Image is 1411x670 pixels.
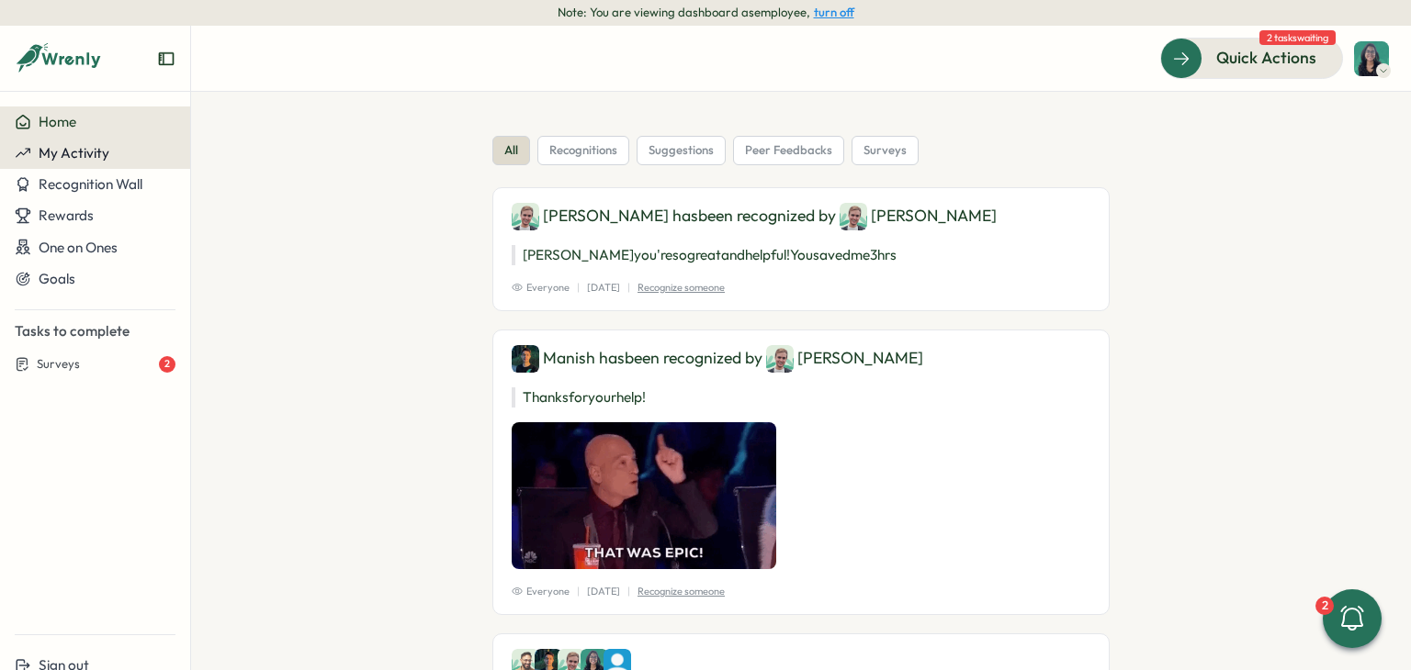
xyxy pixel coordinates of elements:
span: surveys [864,142,907,159]
span: Everyone [512,280,570,296]
p: | [627,280,630,296]
p: | [577,280,580,296]
button: 2 [1323,589,1382,648]
span: Rewards [39,207,94,224]
p: Recognize someone [638,280,725,296]
span: Note: You are viewing dashboard as employee , [558,5,810,21]
button: Expand sidebar [157,50,175,68]
p: | [627,584,630,599]
span: Surveys [37,356,80,373]
div: [PERSON_NAME] [766,345,923,373]
span: Everyone [512,584,570,599]
p: Tasks to complete [15,321,175,341]
button: Quick Actions [1160,38,1343,78]
span: Home [39,113,76,130]
img: Manish Panwar [512,345,539,373]
button: turn off [814,6,854,19]
img: Matt Brooks [512,203,539,230]
div: [PERSON_NAME] has been recognized by [512,203,1090,230]
p: [DATE] [587,280,620,296]
span: One on Ones [39,239,118,256]
p: Thanks for your help! [512,387,1090,408]
img: Matt Brooks [840,203,867,230]
p: [PERSON_NAME] you're so great and helpful! You saved me 3 hrs [512,245,1090,265]
span: recognitions [549,142,617,159]
img: Shreya [1354,41,1389,76]
p: [DATE] [587,584,620,599]
img: Recognition Image [512,422,776,569]
div: [PERSON_NAME] [840,203,997,230]
div: 2 [1315,597,1334,615]
span: Quick Actions [1216,46,1316,70]
img: Matt Brooks [766,345,794,373]
div: 2 [159,356,175,373]
span: peer feedbacks [745,142,832,159]
p: | [577,584,580,599]
p: Recognize someone [638,584,725,599]
span: Recognition Wall [39,175,142,193]
span: suggestions [649,142,714,159]
div: Manish has been recognized by [512,345,1090,373]
span: all [504,142,518,159]
span: My Activity [39,144,109,162]
span: Goals [39,270,75,287]
span: 2 tasks waiting [1259,30,1336,45]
